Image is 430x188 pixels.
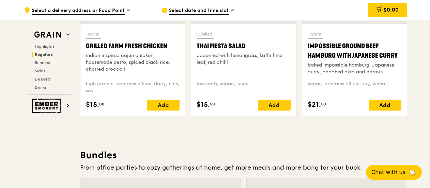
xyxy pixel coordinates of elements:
span: Sides [35,69,45,73]
span: Chat with us [371,168,405,176]
span: 00 [99,101,105,107]
div: indian inspired cajun chicken, housemade pesto, spiced black rice, charred broccoli [86,52,180,73]
span: Select date and time slot [169,7,229,15]
div: Grilled Farm Fresh Chicken [86,41,180,51]
div: Warm [86,30,101,39]
span: 50 [321,101,326,107]
div: Chilled [197,30,214,39]
div: baked Impossible hamburg, Japanese curry, poached okra and carrots [308,62,401,75]
img: Grain web logo [32,29,63,41]
button: Chat with us🦙 [366,165,422,180]
span: $15. [86,100,99,110]
span: Desserts [35,77,50,82]
div: high protein, contains allium, dairy, nuts, soy [86,81,180,94]
div: Impossible Ground Beef Hamburg with Japanese Curry [308,41,401,60]
span: Highlights [35,44,54,49]
div: accented with lemongrass, kaffir lime leaf, red chilli [197,52,290,66]
div: Add [258,100,291,111]
span: Bundles [35,60,50,65]
div: Thai Fiesta Salad [197,41,290,51]
span: $21. [308,100,321,110]
div: low carb, vegan, spicy [197,81,290,94]
span: 50 [210,101,215,107]
div: Add [369,100,401,111]
span: Drinks [35,85,46,90]
img: Ember Smokery web logo [32,99,63,113]
h3: Bundles [80,149,407,161]
span: $15. [197,100,210,110]
div: From office parties to cozy gatherings at home, get more meals and more bang for your buck. [80,163,407,172]
span: Regulars [35,52,53,57]
span: Select a delivery address or Food Point [32,7,125,15]
div: Add [147,100,180,111]
span: $0.00 [383,6,399,13]
div: Warm [308,30,323,39]
div: vegan, contains allium, soy, wheat [308,81,401,94]
span: 🦙 [408,168,416,176]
